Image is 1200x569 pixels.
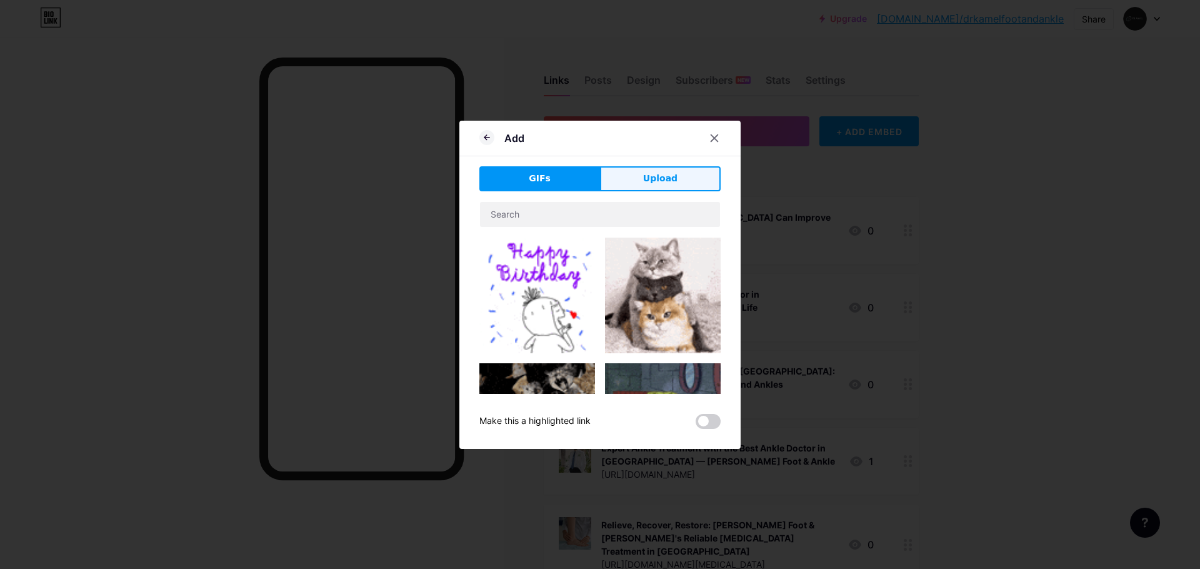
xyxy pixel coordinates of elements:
img: Gihpy [479,363,595,479]
button: Upload [600,166,721,191]
img: Gihpy [479,238,595,353]
div: Add [504,131,524,146]
div: Make this a highlighted link [479,414,591,429]
img: Gihpy [605,363,721,445]
button: GIFs [479,166,600,191]
img: Gihpy [605,238,721,353]
span: Upload [643,172,677,185]
input: Search [480,202,720,227]
span: GIFs [529,172,551,185]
